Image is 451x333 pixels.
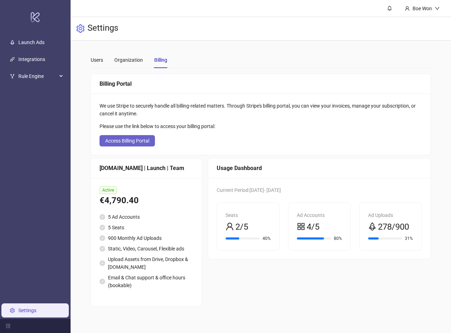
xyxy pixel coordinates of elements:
[91,56,103,64] div: Users
[225,222,234,231] span: user
[100,164,193,172] div: [DOMAIN_NAME] | Launch | Team
[100,79,422,88] div: Billing Portal
[100,234,193,242] li: 900 Monthly Ad Uploads
[225,211,271,219] div: Seats
[368,222,377,231] span: rocket
[76,24,85,33] span: setting
[100,235,105,241] span: check-circle
[334,236,342,241] span: 80%
[297,211,342,219] div: Ad Accounts
[100,224,193,231] li: 5 Seats
[10,74,15,79] span: fork
[368,211,413,219] div: Ad Uploads
[100,274,193,289] li: Email & Chat support & office hours (bookable)
[18,69,57,83] span: Rule Engine
[297,222,305,231] span: appstore
[217,187,281,193] span: Current Period: [DATE] - [DATE]
[405,236,413,241] span: 31%
[100,255,193,271] li: Upload Assets from Drive, Dropbox & [DOMAIN_NAME]
[100,260,105,266] span: check-circle
[88,23,118,35] h3: Settings
[18,308,36,313] a: Settings
[435,6,440,11] span: down
[235,220,248,234] span: 2/5
[100,245,193,253] li: Static, Video, Carousel, Flexible ads
[217,164,422,172] div: Usage Dashboard
[154,56,167,64] div: Billing
[410,5,435,12] div: Boe Won
[100,213,193,221] li: 5 Ad Accounts
[405,6,410,11] span: user
[18,56,45,62] a: Integrations
[100,194,193,207] div: €4,790.40
[307,220,319,234] span: 4/5
[105,138,149,144] span: Access Billing Portal
[100,135,155,146] button: Access Billing Portal
[100,186,117,194] span: Active
[387,6,392,11] span: bell
[6,323,11,328] span: menu-fold
[100,102,422,117] div: We use Stripe to securely handle all billing-related matters. Through Stripe's billing portal, yo...
[18,40,44,45] a: Launch Ads
[100,214,105,220] span: check-circle
[100,246,105,252] span: check-circle
[100,225,105,230] span: check-circle
[263,236,271,241] span: 40%
[100,279,105,284] span: check-circle
[100,122,422,130] div: Please use the link below to access your billing portal:
[114,56,143,64] div: Organization
[378,220,409,234] span: 278/900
